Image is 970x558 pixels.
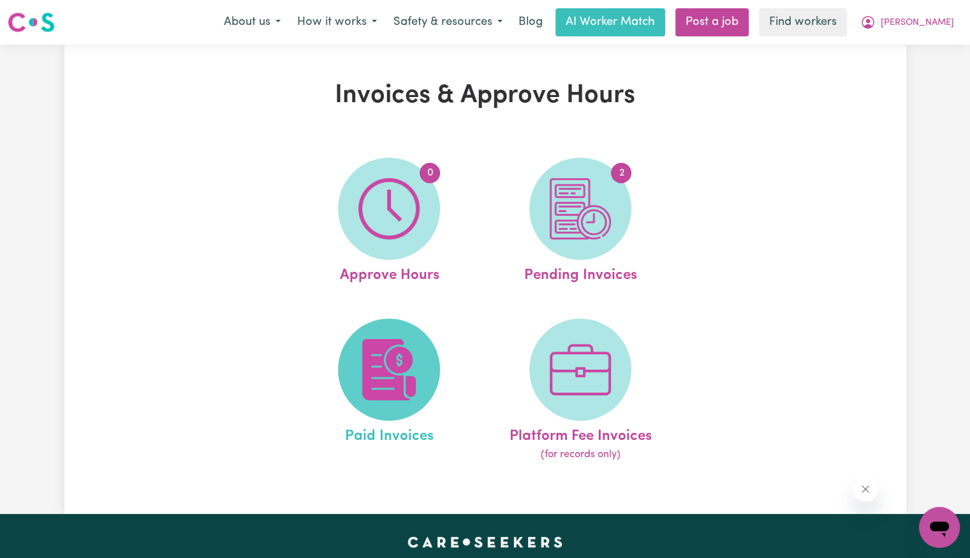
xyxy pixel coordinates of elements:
[297,319,481,463] a: Paid Invoices
[852,9,962,36] button: My Account
[8,11,55,34] img: Careseekers logo
[408,537,562,547] a: Careseekers home page
[212,80,758,111] h1: Invoices & Approve Hours
[881,16,954,30] span: [PERSON_NAME]
[555,8,665,36] a: AI Worker Match
[339,260,439,287] span: Approve Hours
[489,319,672,463] a: Platform Fee Invoices(for records only)
[511,8,550,36] a: Blog
[216,9,289,36] button: About us
[345,421,434,448] span: Paid Invoices
[8,8,55,37] a: Careseekers logo
[919,507,960,548] iframe: Button to launch messaging window
[8,9,77,19] span: Need any help?
[420,163,440,183] span: 0
[611,163,631,183] span: 2
[489,158,672,287] a: Pending Invoices
[541,447,621,462] span: (for records only)
[759,8,847,36] a: Find workers
[853,476,878,502] iframe: Close message
[510,421,652,448] span: Platform Fee Invoices
[297,158,481,287] a: Approve Hours
[289,9,385,36] button: How it works
[524,260,637,287] span: Pending Invoices
[385,9,511,36] button: Safety & resources
[675,8,749,36] a: Post a job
